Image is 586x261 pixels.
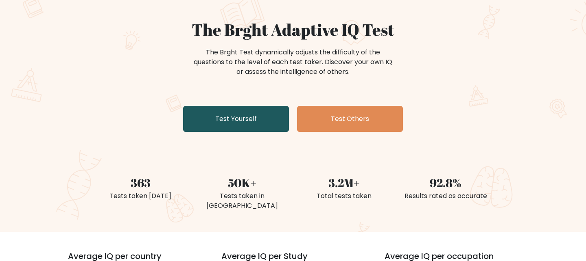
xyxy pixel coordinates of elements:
div: The Brght Test dynamically adjusts the difficulty of the questions to the level of each test take... [191,47,395,77]
div: Tests taken [DATE] [94,191,186,201]
div: Results rated as accurate [400,191,492,201]
a: Test Yourself [183,106,289,132]
div: 3.2M+ [298,174,390,191]
a: Test Others [297,106,403,132]
div: 50K+ [196,174,288,191]
h1: The Brght Adaptive IQ Test [94,20,492,39]
div: Total tests taken [298,191,390,201]
div: 363 [94,174,186,191]
div: Tests taken in [GEOGRAPHIC_DATA] [196,191,288,211]
div: 92.8% [400,174,492,191]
